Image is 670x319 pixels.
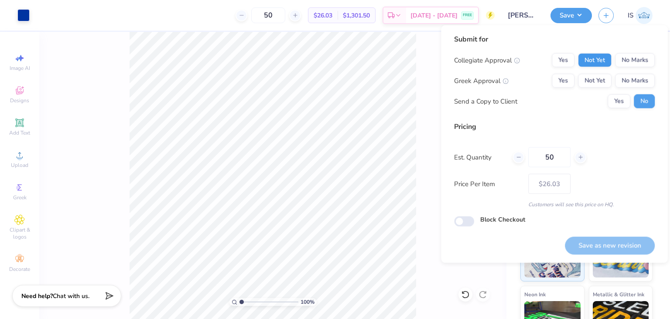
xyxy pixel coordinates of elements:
button: Yes [608,94,630,108]
div: Send a Copy to Client [454,96,517,106]
span: Chat with us. [53,292,89,300]
button: Not Yet [578,53,612,67]
div: Pricing [454,121,655,132]
button: No Marks [615,74,655,88]
span: Designs [10,97,29,104]
strong: Need help? [21,292,53,300]
button: No [634,94,655,108]
span: Metallic & Glitter Ink [593,290,644,299]
span: IS [628,10,633,21]
input: Untitled Design [501,7,544,24]
span: Upload [11,162,28,169]
button: Yes [552,74,574,88]
span: Neon Ink [524,290,546,299]
span: $1,301.50 [343,11,370,20]
a: IS [628,7,653,24]
img: Ishita Singh [636,7,653,24]
span: FREE [463,12,472,18]
label: Price Per Item [454,179,522,189]
div: Collegiate Approval [454,55,520,65]
button: Not Yet [578,74,612,88]
span: $26.03 [314,11,332,20]
div: Submit for [454,34,655,45]
span: Greek [13,194,27,201]
input: – – [528,147,571,167]
span: 100 % [301,298,314,306]
span: Decorate [9,266,30,273]
div: Customers will see this price on HQ. [454,201,655,208]
div: Greek Approval [454,76,509,86]
span: Clipart & logos [4,226,35,240]
label: Block Checkout [480,215,525,224]
button: Save [550,8,592,23]
span: Image AI [10,65,30,72]
span: Add Text [9,129,30,136]
label: Est. Quantity [454,152,506,162]
input: – – [251,7,285,23]
span: [DATE] - [DATE] [410,11,458,20]
button: Yes [552,53,574,67]
button: No Marks [615,53,655,67]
